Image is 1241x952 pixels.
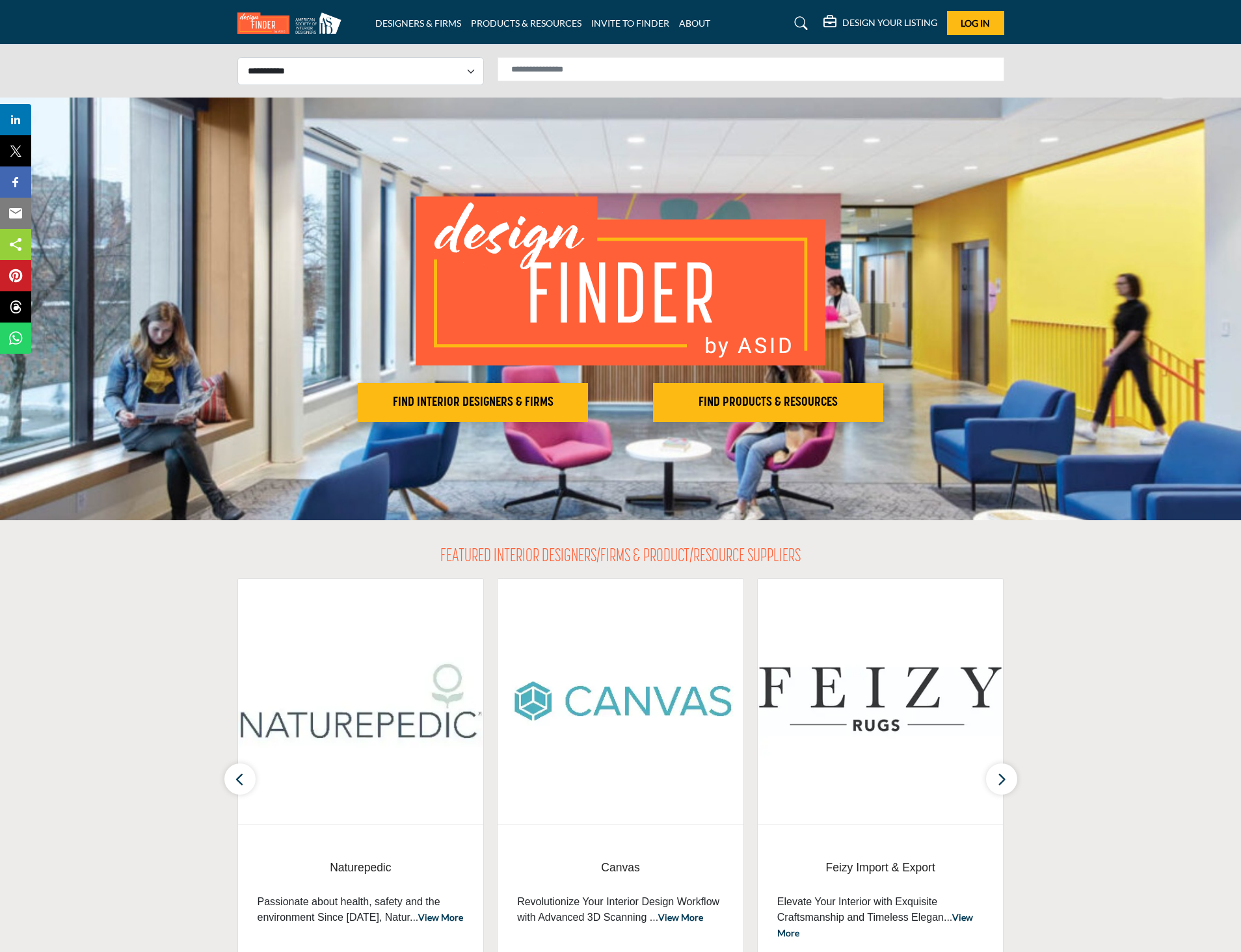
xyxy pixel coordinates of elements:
select: Select Listing Type Dropdown [237,57,484,85]
span: Feizy Import & Export [777,859,984,876]
h5: DESIGN YOUR LISTING [842,17,937,29]
img: Site Logo [237,12,348,34]
img: Canvas [498,579,743,824]
p: Passionate about health, safety and the environment Since [DATE], Natur... [258,894,464,925]
h2: FIND INTERIOR DESIGNERS & FIRMS [362,395,584,410]
a: ABOUT [679,18,710,29]
img: Feizy Import & Export [758,579,1004,824]
input: Search Solutions [498,57,1004,81]
p: Revolutionize Your Interior Design Workflow with Advanced 3D Scanning ... [517,894,724,925]
span: Canvas [517,859,724,876]
img: image [416,196,825,365]
a: Canvas [517,851,724,885]
a: PRODUCTS & RESOURCES [471,18,581,29]
a: View More [418,912,463,923]
button: Log In [947,11,1004,35]
a: View More [777,912,973,938]
span: Naturepedic [258,859,464,876]
img: Naturepedic [238,579,484,824]
a: DESIGNERS & FIRMS [375,18,461,29]
button: FIND INTERIOR DESIGNERS & FIRMS [358,383,588,422]
p: Elevate Your Interior with Exquisite Craftsmanship and Timeless Elegan... [777,894,984,941]
span: Log In [961,18,990,29]
a: View More [658,912,703,923]
button: FIND PRODUCTS & RESOURCES [653,383,883,422]
a: INVITE TO FINDER [591,18,669,29]
a: Search [782,13,816,34]
a: Feizy Import & Export [777,851,984,885]
div: DESIGN YOUR LISTING [823,16,937,31]
a: Naturepedic [258,851,464,885]
h2: FEATURED INTERIOR DESIGNERS/FIRMS & PRODUCT/RESOURCE SUPPLIERS [440,546,801,568]
h2: FIND PRODUCTS & RESOURCES [657,395,879,410]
